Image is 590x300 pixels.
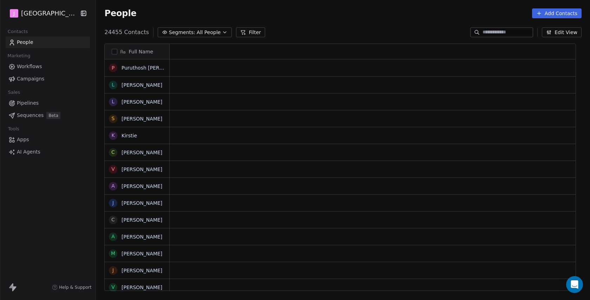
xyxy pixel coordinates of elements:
span: Contacts [5,26,31,37]
a: People [6,37,90,48]
div: V [112,165,115,173]
a: [PERSON_NAME] [122,217,162,223]
div: Open Intercom Messenger [566,276,583,293]
span: 24455 Contacts [104,28,149,37]
a: [PERSON_NAME] [122,183,162,189]
span: People [104,8,136,19]
a: Help & Support [52,285,91,290]
span: Apps [17,136,29,143]
a: [PERSON_NAME] [122,116,162,122]
div: K [112,132,115,139]
a: Apps [6,134,90,145]
a: [PERSON_NAME] [122,285,162,290]
div: J [112,267,114,274]
span: People [17,39,33,46]
div: S [112,115,115,122]
button: Filter [236,27,265,37]
span: Help & Support [59,285,91,290]
a: Pipelines [6,97,90,109]
div: A [112,233,115,240]
div: C [112,149,115,156]
a: SequencesBeta [6,110,90,121]
a: [PERSON_NAME] [122,268,162,273]
a: [PERSON_NAME] [122,150,162,155]
button: Edit View [542,27,582,37]
div: L [112,81,115,89]
button: J[GEOGRAPHIC_DATA] [8,7,76,19]
a: Campaigns [6,73,90,85]
div: P [112,64,114,72]
a: [PERSON_NAME] [122,167,162,172]
a: [PERSON_NAME] [122,200,162,206]
div: grid [105,59,170,291]
span: [GEOGRAPHIC_DATA] [21,9,79,18]
span: Sequences [17,112,44,119]
a: [PERSON_NAME] [122,99,162,105]
span: Workflows [17,63,42,70]
div: J [112,199,114,207]
span: All People [197,29,221,36]
div: grid [170,59,576,291]
a: [PERSON_NAME] [122,82,162,88]
div: C [112,216,115,223]
a: AI Agents [6,146,90,158]
span: AI Agents [17,148,40,156]
span: Campaigns [17,75,44,83]
div: M [111,250,115,257]
span: J [13,10,15,17]
div: L [112,98,115,105]
span: Marketing [5,51,33,61]
div: V [112,283,115,291]
a: [PERSON_NAME] [122,251,162,256]
a: [PERSON_NAME] [122,234,162,240]
span: Full Name [129,48,153,55]
a: Puruthosh [PERSON_NAME] [122,65,189,71]
span: Segments: [169,29,195,36]
span: Beta [46,112,60,119]
a: Kirstie [122,133,137,138]
span: Pipelines [17,99,39,107]
button: Add Contacts [532,8,582,18]
span: Tools [5,124,22,134]
a: Workflows [6,61,90,72]
div: A [112,182,115,190]
div: Full Name [105,44,169,59]
span: Sales [5,87,23,98]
